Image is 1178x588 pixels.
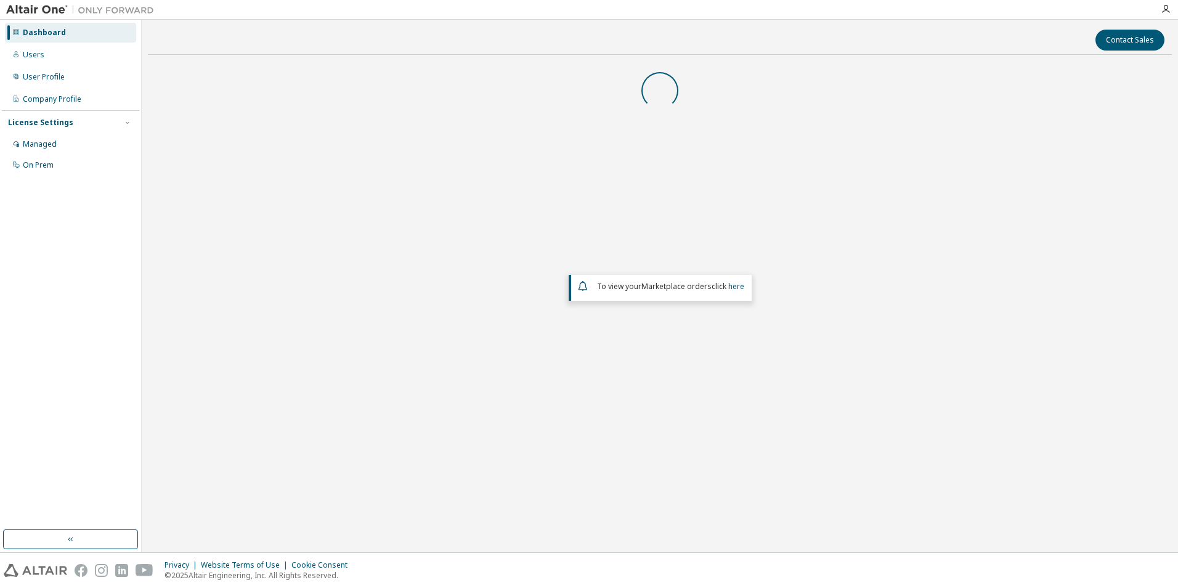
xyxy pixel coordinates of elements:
[291,560,355,570] div: Cookie Consent
[136,564,153,577] img: youtube.svg
[728,281,744,292] a: here
[6,4,160,16] img: Altair One
[597,281,744,292] span: To view your click
[95,564,108,577] img: instagram.svg
[1095,30,1164,51] button: Contact Sales
[23,28,66,38] div: Dashboard
[23,72,65,82] div: User Profile
[23,160,54,170] div: On Prem
[8,118,73,128] div: License Settings
[115,564,128,577] img: linkedin.svg
[641,281,712,292] em: Marketplace orders
[23,139,57,149] div: Managed
[4,564,67,577] img: altair_logo.svg
[165,560,201,570] div: Privacy
[201,560,291,570] div: Website Terms of Use
[23,94,81,104] div: Company Profile
[165,570,355,581] p: © 2025 Altair Engineering, Inc. All Rights Reserved.
[75,564,87,577] img: facebook.svg
[23,50,44,60] div: Users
